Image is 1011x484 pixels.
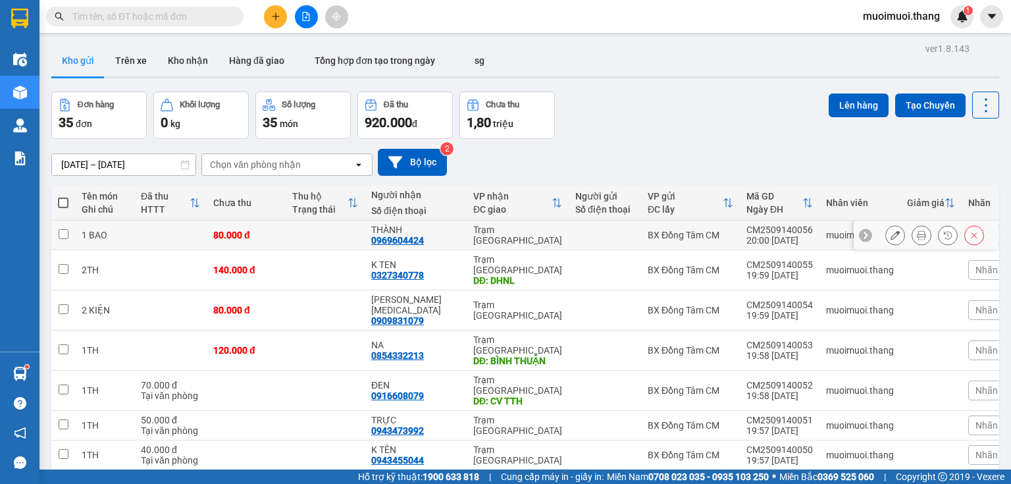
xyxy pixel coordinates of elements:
span: file-add [301,12,311,21]
span: Nhãn [975,385,998,396]
div: 0327340778 [371,270,424,281]
div: Chọn văn phòng nhận [210,158,301,171]
div: 1TH [82,345,128,356]
div: 19:57 [DATE] [746,425,813,436]
span: copyright [938,472,947,481]
div: DĐ: DHNL [473,275,562,286]
div: CM2509140053 [746,340,813,350]
sup: 2 [440,142,454,155]
div: Số điện thoại [575,204,635,215]
div: BX Đồng Tâm CM [648,385,733,396]
div: Số điện thoại [371,205,460,216]
span: 1,80 [467,115,491,130]
div: BX Đồng Tâm CM [648,345,733,356]
img: solution-icon [13,151,27,165]
div: muoimuoi.thang [826,420,894,431]
div: Số lượng [282,100,315,109]
strong: 1900 633 818 [423,471,479,482]
span: Tổng hợp đơn tạo trong ngày [315,55,435,66]
div: VP gửi [648,191,723,202]
div: CM2509140051 [746,415,813,425]
span: 35 [263,115,277,130]
th: Toggle SortBy [134,186,207,221]
div: CHI THAM [371,294,460,315]
strong: 0369 525 060 [817,471,874,482]
div: Chưa thu [486,100,519,109]
div: muoimuoi.thang [826,385,894,396]
span: plus [271,12,280,21]
input: Tìm tên, số ĐT hoặc mã đơn [72,9,228,24]
div: 2TH [82,265,128,275]
div: muoimuoi.thang [826,230,894,240]
div: DĐ: CV TTH [473,396,562,406]
div: K TEN [371,259,460,270]
span: caret-down [986,11,998,22]
img: warehouse-icon [13,367,27,381]
span: message [14,456,26,469]
span: question-circle [14,397,26,410]
div: BX Đồng Tâm CM [648,305,733,315]
div: 1TH [82,385,128,396]
button: Kho gửi [51,45,105,76]
div: K TÊN [371,444,460,455]
div: 1TH [82,450,128,460]
div: Trạm [GEOGRAPHIC_DATA] [473,225,562,246]
sup: 1 [964,6,973,15]
div: Chưa thu [213,198,279,208]
div: 80.000 đ [213,305,279,315]
span: ⚪️ [772,474,776,479]
button: Chưa thu1,80 triệu [459,92,555,139]
div: CM2509140052 [746,380,813,390]
div: CM2509140054 [746,300,813,310]
span: 920.000 [365,115,412,130]
div: Trạm [GEOGRAPHIC_DATA] [473,415,562,436]
div: HTTT [141,204,190,215]
span: Cung cấp máy in - giấy in: [501,470,604,484]
div: muoimuoi.thang [826,305,894,315]
button: Trên xe [105,45,157,76]
svg: open [353,159,364,170]
button: Hàng đã giao [219,45,295,76]
div: 0909831079 [371,315,424,326]
th: Toggle SortBy [286,186,365,221]
div: 19:58 [DATE] [746,350,813,361]
strong: 0708 023 035 - 0935 103 250 [648,471,769,482]
button: plus [264,5,287,28]
span: | [489,470,491,484]
button: file-add [295,5,318,28]
div: CM2509140050 [746,444,813,455]
div: muoimuoi.thang [826,450,894,460]
div: 120.000 đ [213,345,279,356]
span: đơn [76,119,92,129]
span: Hỗ trợ kỹ thuật: [358,470,479,484]
div: 0943473992 [371,425,424,436]
span: 0 [161,115,168,130]
span: 1 [966,6,970,15]
div: Trạm [GEOGRAPHIC_DATA] [473,300,562,321]
div: Tại văn phòng [141,425,200,436]
div: Trạng thái [292,204,348,215]
div: Sửa đơn hàng [885,225,905,245]
div: CM2509140056 [746,225,813,235]
div: Khối lượng [180,100,220,109]
div: Tại văn phòng [141,390,200,401]
span: Nhãn [975,305,998,315]
div: 80.000 đ [213,230,279,240]
span: kg [170,119,180,129]
div: Ghi chú [82,204,128,215]
div: Thu hộ [292,191,348,202]
button: Đã thu920.000đ [357,92,453,139]
div: BX Đồng Tâm CM [648,420,733,431]
div: Đã thu [384,100,408,109]
div: Đã thu [141,191,190,202]
div: Người gửi [575,191,635,202]
span: Miền Bắc [779,470,874,484]
div: 20:00 [DATE] [746,235,813,246]
div: Mã GD [746,191,802,202]
button: caret-down [980,5,1003,28]
div: 0854332213 [371,350,424,361]
div: 0969604424 [371,235,424,246]
div: Trạm [GEOGRAPHIC_DATA] [473,444,562,466]
div: 2 KIỆN [82,305,128,315]
img: icon-new-feature [956,11,968,22]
